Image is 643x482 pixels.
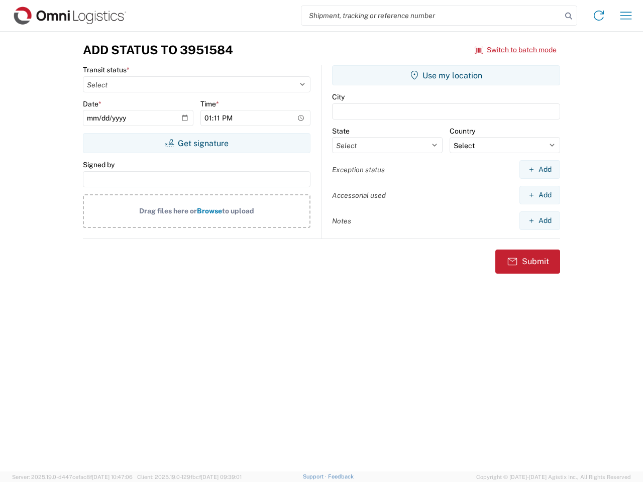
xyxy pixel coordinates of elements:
[328,473,354,479] a: Feedback
[83,65,130,74] label: Transit status
[83,133,310,153] button: Get signature
[519,186,560,204] button: Add
[83,160,115,169] label: Signed by
[200,99,219,108] label: Time
[12,474,133,480] span: Server: 2025.19.0-d447cefac8f
[222,207,254,215] span: to upload
[139,207,197,215] span: Drag files here or
[495,250,560,274] button: Submit
[332,92,345,101] label: City
[83,43,233,57] h3: Add Status to 3951584
[332,216,351,225] label: Notes
[519,160,560,179] button: Add
[201,474,242,480] span: [DATE] 09:39:01
[332,65,560,85] button: Use my location
[137,474,242,480] span: Client: 2025.19.0-129fbcf
[83,99,101,108] label: Date
[475,42,557,58] button: Switch to batch mode
[476,472,631,481] span: Copyright © [DATE]-[DATE] Agistix Inc., All Rights Reserved
[332,191,386,200] label: Accessorial used
[332,127,350,136] label: State
[519,211,560,230] button: Add
[301,6,562,25] input: Shipment, tracking or reference number
[303,473,328,479] a: Support
[92,474,133,480] span: [DATE] 10:47:06
[197,207,222,215] span: Browse
[450,127,475,136] label: Country
[332,165,385,174] label: Exception status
